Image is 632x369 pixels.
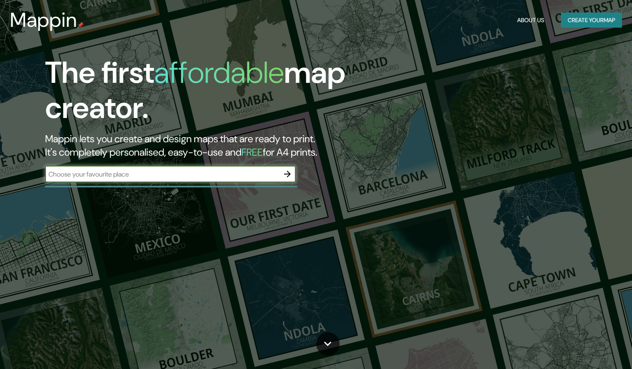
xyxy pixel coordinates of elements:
img: mappin-pin [77,22,84,28]
button: Create yourmap [561,13,622,28]
h2: Mappin lets you create and design maps that are ready to print. It's completely personalised, eas... [45,132,361,159]
h1: The first map creator. [45,55,361,132]
h3: Mappin [10,8,77,32]
h5: FREE [241,146,263,159]
input: Choose your favourite place [45,169,279,179]
button: About Us [514,13,548,28]
h1: affordable [154,53,284,92]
